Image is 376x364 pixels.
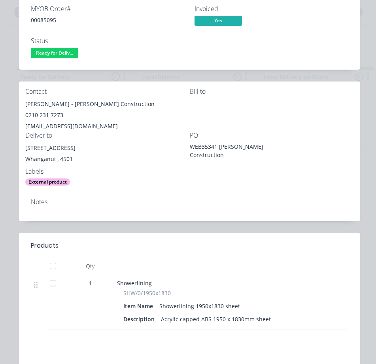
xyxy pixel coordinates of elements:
[117,279,152,287] span: Showerlining
[156,300,243,312] div: Showerlining 1950x1830 sheet
[25,99,190,132] div: [PERSON_NAME] - [PERSON_NAME] Construction0210 231 7273[EMAIL_ADDRESS][DOMAIN_NAME]
[31,16,185,24] div: 00085095
[25,154,190,165] div: Whanganui , 4501
[31,198,348,206] div: Notes
[31,48,78,60] button: Ready for Deliv...
[25,132,190,139] div: Deliver to
[25,110,190,121] div: 0210 231 7273
[31,5,185,13] div: MYOB Order #
[123,313,158,325] div: Description
[31,48,78,58] span: Ready for Deliv...
[25,88,190,95] div: Contact
[190,132,354,139] div: PO
[31,37,185,45] div: Status
[190,88,354,95] div: Bill to
[190,142,289,159] div: WEB35341 [PERSON_NAME] Construction
[31,241,59,250] div: Products
[25,142,190,168] div: [STREET_ADDRESS]Whanganui , 4501
[25,168,190,175] div: Labels
[89,279,92,287] span: 1
[66,258,114,274] div: Qty
[123,289,171,297] span: SHW/0/1950x1830
[123,300,156,312] div: Item Name
[25,142,190,154] div: [STREET_ADDRESS]
[25,178,70,186] div: External product
[25,99,190,110] div: [PERSON_NAME] - [PERSON_NAME] Construction
[195,16,242,26] span: Yes
[158,313,274,325] div: Acrylic capped ABS 1950 x 1830mm sheet
[195,5,349,13] div: Invoiced
[25,121,190,132] div: [EMAIL_ADDRESS][DOMAIN_NAME]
